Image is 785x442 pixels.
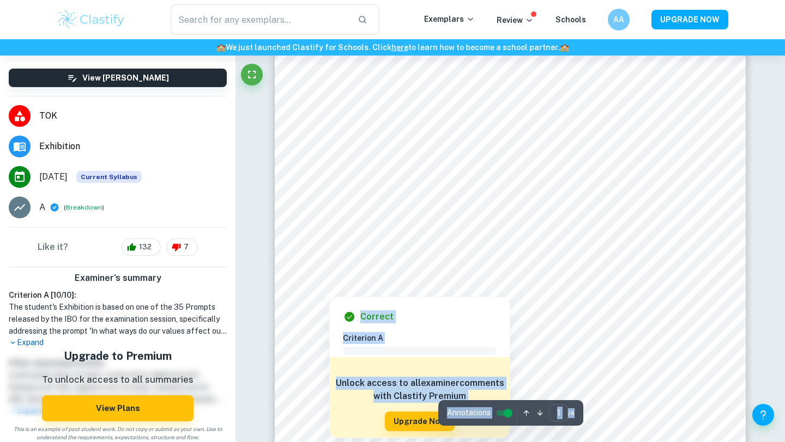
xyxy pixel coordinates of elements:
[166,238,198,256] div: 7
[9,69,227,87] button: View [PERSON_NAME]
[57,9,126,30] img: Clastify logo
[64,202,104,213] span: ( )
[497,14,534,26] p: Review
[560,43,569,52] span: 🏫
[613,14,625,26] h6: AA
[424,13,475,25] p: Exemplars
[39,109,227,122] span: TOK
[4,425,231,441] span: This is an example of past student work. Do not copy or submit as your own. Use to understand the...
[335,377,504,403] h6: Unlock access to all examiner comments with Clastify Premium
[171,4,349,35] input: Search for any exemplars...
[76,171,142,183] div: This exemplar is based on the current syllabus. Feel free to refer to it for inspiration/ideas wh...
[447,407,491,419] span: Annotations
[9,301,227,337] h1: The student's Exhibition is based on one of the 35 Prompts released by the IBO for the examinatio...
[9,337,227,348] p: Expand
[38,241,68,254] h6: Like it?
[608,9,630,30] button: AA
[2,41,783,53] h6: We just launched Clastify for Schools. Click to learn how to become a school partner.
[178,242,195,253] span: 7
[9,289,227,301] h6: Criterion A [ 10 / 10 ]:
[391,43,408,52] a: here
[385,412,455,431] button: Upgrade Now
[752,404,774,426] button: Help and Feedback
[42,348,194,364] h5: Upgrade to Premium
[216,43,226,52] span: 🏫
[39,140,227,153] span: Exhibition
[343,332,505,344] h6: Criterion A
[42,395,194,421] button: View Plans
[360,310,394,323] h6: Correct
[241,64,263,85] button: Fullscreen
[39,201,45,214] p: A
[66,202,102,212] button: Breakdown
[4,272,231,285] h6: Examiner's summary
[122,238,161,256] div: 132
[555,15,586,24] a: Schools
[82,72,169,84] h6: View [PERSON_NAME]
[133,242,158,253] span: 132
[42,373,194,387] p: To unlock access to all summaries
[651,10,728,29] button: UPGRADE NOW
[76,171,142,183] span: Current Syllabus
[568,408,575,418] span: / 4
[39,170,68,183] span: [DATE]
